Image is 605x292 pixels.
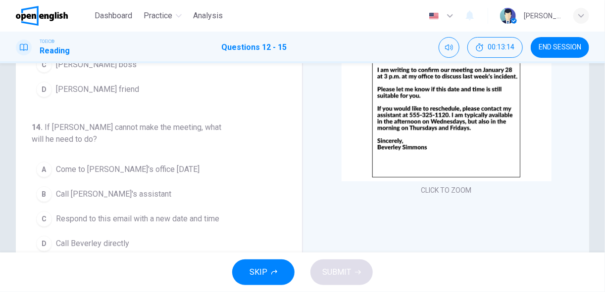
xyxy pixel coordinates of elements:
button: Practice [140,7,186,25]
span: SKIP [250,265,267,279]
h1: Reading [40,45,70,57]
span: [PERSON_NAME] friend [56,83,139,95]
div: C [36,211,52,227]
button: SKIP [232,259,295,285]
span: If [PERSON_NAME] cannot make the meeting, what will he need to do? [32,123,221,144]
div: A [36,162,52,177]
button: ACome to [PERSON_NAME]'s office [DATE] [32,157,274,182]
div: B [36,186,52,202]
div: D [36,236,52,251]
span: Call Beverley directly [56,238,129,250]
img: undefined [342,27,552,181]
span: Analysis [194,10,223,22]
button: D[PERSON_NAME] friend [32,77,274,102]
button: CLICK TO ZOOM [417,183,476,197]
button: C[PERSON_NAME] boss [32,52,274,77]
span: END SESSION [539,43,581,51]
h1: Questions 12 - 15 [222,42,287,53]
img: Profile picture [500,8,516,24]
button: 00:13:14 [467,37,523,58]
button: END SESSION [531,37,589,58]
span: Dashboard [95,10,132,22]
span: TOEIC® [40,38,54,45]
span: Practice [144,10,173,22]
div: [PERSON_NAME] [524,10,561,22]
span: 00:13:14 [488,43,514,51]
button: CRespond to this email with a new date and time [32,207,274,231]
img: OpenEnglish logo [16,6,68,26]
button: DCall Beverley directly [32,231,274,256]
div: C [36,57,52,73]
button: BCall [PERSON_NAME]'s assistant [32,182,274,207]
span: Call [PERSON_NAME]'s assistant [56,188,171,200]
div: Hide [467,37,523,58]
div: Mute [439,37,459,58]
span: Come to [PERSON_NAME]'s office [DATE] [56,164,200,175]
img: en [428,12,440,20]
button: Dashboard [91,7,136,25]
span: 14 . [32,123,43,132]
span: [PERSON_NAME] boss [56,59,137,71]
span: Respond to this email with a new date and time [56,213,219,225]
div: D [36,82,52,97]
button: Analysis [190,7,227,25]
a: OpenEnglish logo [16,6,91,26]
